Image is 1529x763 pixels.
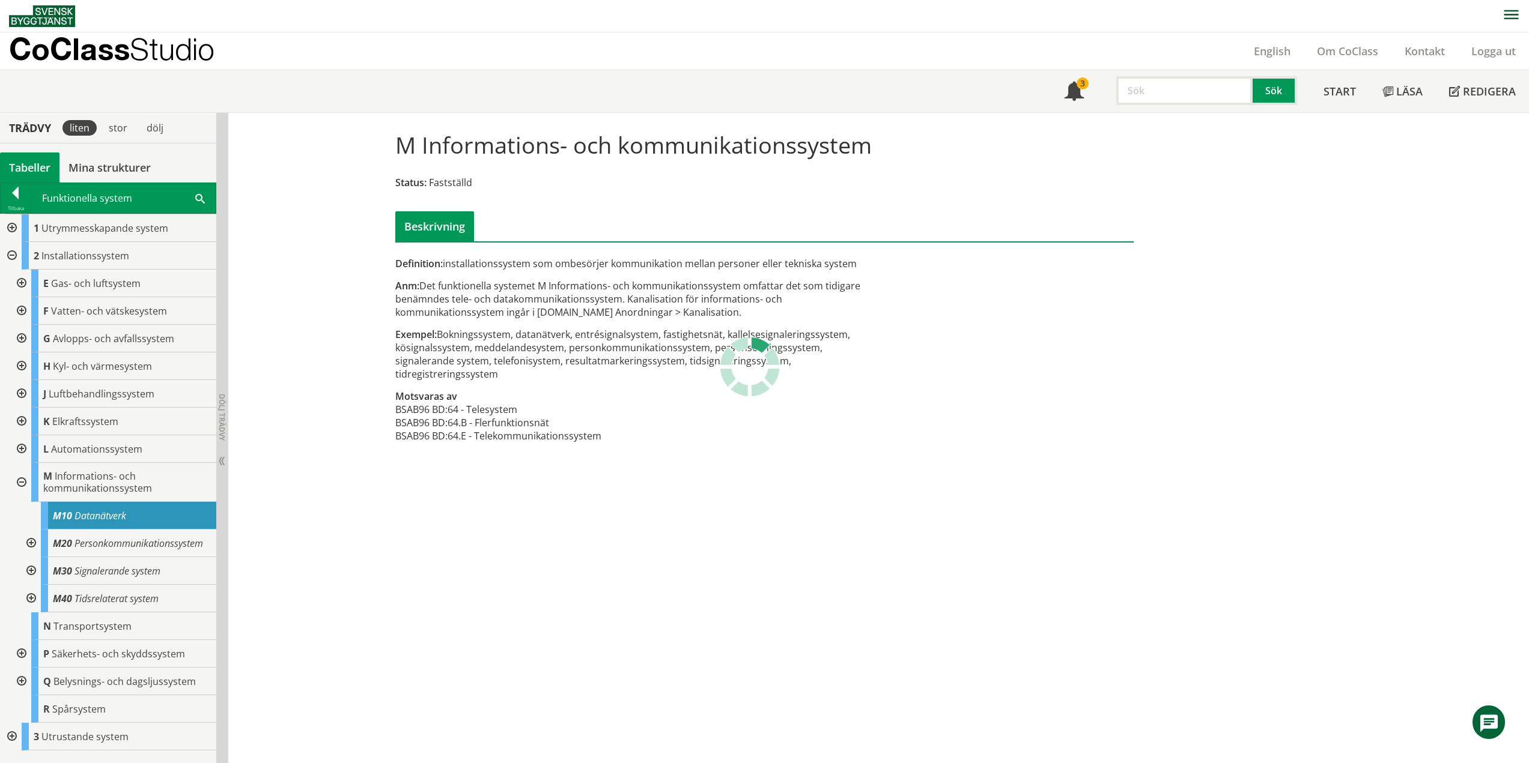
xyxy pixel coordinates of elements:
[1310,70,1369,112] a: Start
[53,332,174,345] span: Avlopps- och avfallssystem
[1324,84,1356,98] span: Start
[43,304,49,318] span: F
[1065,83,1084,102] span: Notifikationer
[53,592,72,605] span: M40
[74,509,126,522] span: Datanätverk
[130,31,214,67] span: Studio
[395,131,872,158] h1: M Informations- och kommunikationssystem
[1051,70,1097,112] a: 3
[43,442,49,456] span: L
[43,469,52,483] span: M
[41,730,129,743] span: Utrustande system
[395,328,437,341] span: Exempel:
[43,702,50,716] span: R
[395,176,427,189] span: Status:
[9,32,240,70] a: CoClassStudio
[53,360,152,373] span: Kyl- och värmesystem
[62,120,97,136] div: liten
[1463,84,1516,98] span: Redigera
[53,537,72,550] span: M20
[1369,70,1436,112] a: Läsa
[1253,76,1297,105] button: Sök
[74,537,203,550] span: Personkommunikationssystem
[53,509,72,522] span: M10
[53,564,72,578] span: M30
[102,120,135,136] div: stor
[1458,44,1529,58] a: Logga ut
[31,183,216,213] div: Funktionella system
[395,429,448,442] td: BSAB96 BD:
[43,620,51,633] span: N
[395,328,881,381] div: Bokningssystem, datanätverk, entrésignalsystem, fastighetsnät, kallelsesignaleringssystem, kösign...
[195,192,205,204] span: Sök i tabellen
[52,415,118,428] span: Elkraftssystem
[43,647,49,660] span: P
[395,279,419,292] span: Anm:
[448,429,601,442] td: 64.E - Telekommunikationssystem
[74,564,160,578] span: Signalerande system
[59,152,160,182] a: Mina strukturer
[9,5,75,27] img: Svensk Byggtjänst
[41,222,168,235] span: Utrymmesskapande system
[43,675,51,688] span: Q
[49,387,154,400] span: Luftbehandlingssystem
[448,403,601,416] td: 64 - Telesystem
[43,360,50,373] span: H
[395,403,448,416] td: BSAB96 BD:
[9,42,214,56] p: CoClass
[34,222,39,235] span: 1
[395,257,443,270] span: Definition:
[395,390,457,403] span: Motsvaras av
[53,620,132,633] span: Transportsystem
[1436,70,1529,112] a: Redigera
[429,176,472,189] span: Fastställd
[51,277,141,290] span: Gas- och luftsystem
[720,337,780,397] img: Laddar
[2,121,58,134] div: Trädvy
[139,120,171,136] div: dölj
[52,647,185,660] span: Säkerhets- och skyddssystem
[34,249,39,262] span: 2
[74,592,159,605] span: Tidsrelaterat system
[51,304,167,318] span: Vatten- och vätskesystem
[448,416,601,429] td: 64.B - Flerfunktionsnät
[217,394,227,441] span: Dölj trädvy
[395,257,881,270] div: installationssystem som ombesörjer kommunikation mellan personer eller tekniska system
[1116,76,1253,105] input: Sök
[43,332,50,345] span: G
[41,249,129,262] span: Installationssystem
[43,415,50,428] span: K
[1077,77,1089,89] div: 3
[395,211,474,241] div: Beskrivning
[1241,44,1304,58] a: English
[1391,44,1458,58] a: Kontakt
[51,442,142,456] span: Automationssystem
[395,416,448,429] td: BSAB96 BD:
[53,675,196,688] span: Belysnings- och dagsljussystem
[1396,84,1423,98] span: Läsa
[1304,44,1391,58] a: Om CoClass
[1,204,31,213] div: Tillbaka
[52,702,106,716] span: Spårsystem
[43,277,49,290] span: E
[34,730,39,743] span: 3
[395,279,881,319] div: Det funktionella systemet M Informations- och kommunikationssystem omfattar det som tidigare benä...
[43,387,46,400] span: J
[43,469,152,495] span: Informations- och kommunikationssystem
